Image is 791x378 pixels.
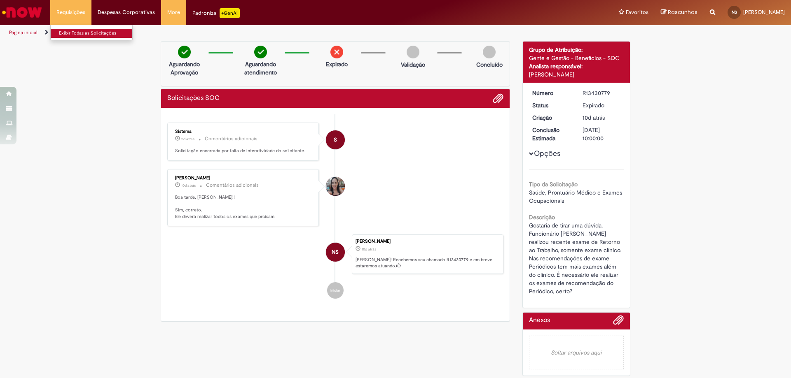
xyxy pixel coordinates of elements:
p: Expirado [326,60,348,68]
a: Exibir Todas as Solicitações [51,29,141,38]
span: Rascunhos [668,8,697,16]
ul: Requisições [50,25,133,40]
span: S [334,130,337,150]
time: 20/08/2025 08:18:25 [583,114,605,121]
span: 10d atrás [583,114,605,121]
dt: Status [526,101,577,109]
li: Natália Souza Da Silva [167,234,503,274]
a: Página inicial [9,29,37,36]
p: +GenAi [220,8,240,18]
ul: Histórico de tíquete [167,114,503,307]
span: Gostaria de tirar uma dúvida. Funcionário [PERSON_NAME] realizou recente exame de Retorno ao Trab... [529,222,623,295]
h2: Solicitações SOC Histórico de tíquete [167,95,220,102]
p: Concluído [476,60,503,69]
div: Expirado [583,101,621,109]
div: 20/08/2025 08:18:25 [583,114,621,122]
button: Adicionar anexos [493,93,503,104]
span: More [167,8,180,16]
div: Padroniza [192,8,240,18]
h2: Anexos [529,317,550,324]
img: remove.png [330,46,343,58]
small: Comentários adicionais [206,182,259,189]
span: Requisições [56,8,85,16]
em: Soltar arquivos aqui [529,336,624,369]
div: Grupo de Atribuição: [529,46,624,54]
small: Comentários adicionais [205,135,257,142]
span: Saúde, Prontuário Médico e Exames Ocupacionais [529,189,624,204]
a: Rascunhos [661,9,697,16]
div: [PERSON_NAME] [356,239,499,244]
time: 20/08/2025 15:55:57 [181,183,196,188]
p: Solicitação encerrada por falta de interatividade do solicitante. [175,148,312,154]
div: Lilian Goncalves Aguiar [326,177,345,196]
div: R13430779 [583,89,621,97]
span: 10d atrás [181,183,196,188]
span: NS [332,242,339,262]
img: check-circle-green.png [254,46,267,58]
ul: Trilhas de página [6,25,521,40]
div: [DATE] 10:00:00 [583,126,621,142]
img: ServiceNow [1,4,43,21]
span: Favoritos [626,8,648,16]
p: Boa tarde, [PERSON_NAME]!! Sim, correto. Ele deverá realizar todos os exames que prcisam. [175,194,312,220]
div: System [326,130,345,149]
p: Aguardando Aprovação [164,60,204,77]
time: 20/08/2025 08:18:25 [362,247,376,252]
button: Adicionar anexos [613,315,624,329]
b: Descrição [529,213,555,221]
img: img-circle-grey.png [407,46,419,58]
span: Despesas Corporativas [98,8,155,16]
dt: Número [526,89,577,97]
div: Gente e Gestão - Benefícios - SOC [529,54,624,62]
div: Sistema [175,129,312,134]
div: Natália Souza Da Silva [326,243,345,262]
time: 28/08/2025 13:55:56 [181,137,194,141]
dt: Criação [526,114,577,122]
div: Analista responsável: [529,62,624,70]
p: Aguardando atendimento [241,60,281,77]
span: NS [732,9,737,15]
span: 2d atrás [181,137,194,141]
dt: Conclusão Estimada [526,126,577,142]
span: 10d atrás [362,247,376,252]
span: [PERSON_NAME] [743,9,785,16]
p: Validação [401,60,425,69]
div: [PERSON_NAME] [175,176,312,181]
div: [PERSON_NAME] [529,70,624,79]
img: check-circle-green.png [178,46,191,58]
p: [PERSON_NAME]! Recebemos seu chamado R13430779 e em breve estaremos atuando. [356,257,499,269]
img: img-circle-grey.png [483,46,496,58]
b: Tipo da Solicitação [529,181,578,188]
